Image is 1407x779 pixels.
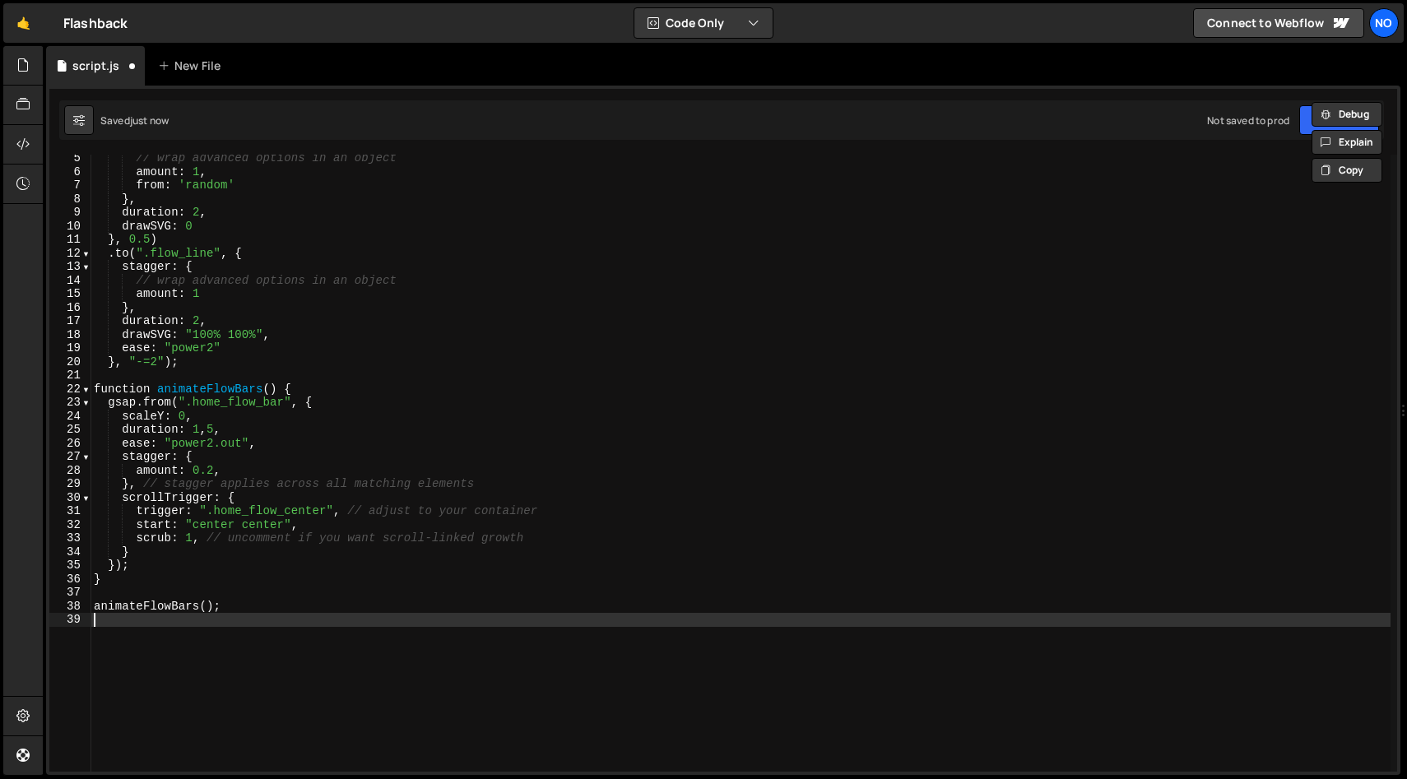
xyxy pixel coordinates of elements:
[49,586,91,600] div: 37
[1312,102,1382,127] button: Debug
[49,383,91,396] div: 22
[49,410,91,424] div: 24
[100,114,169,128] div: Saved
[49,247,91,261] div: 12
[49,220,91,234] div: 10
[158,58,227,74] div: New File
[1193,8,1364,38] a: Connect to Webflow
[49,613,91,627] div: 39
[49,450,91,464] div: 27
[49,491,91,505] div: 30
[130,114,169,128] div: just now
[49,151,91,165] div: 5
[49,287,91,301] div: 15
[49,314,91,328] div: 17
[49,477,91,491] div: 29
[49,559,91,573] div: 35
[49,600,91,614] div: 38
[49,355,91,369] div: 20
[49,328,91,342] div: 18
[49,260,91,274] div: 13
[49,341,91,355] div: 19
[49,369,91,383] div: 21
[72,58,119,74] div: script.js
[49,274,91,288] div: 14
[1312,130,1382,155] button: Explain
[49,437,91,451] div: 26
[1369,8,1399,38] a: No
[49,179,91,192] div: 7
[49,504,91,518] div: 31
[49,233,91,247] div: 11
[49,192,91,206] div: 8
[1207,114,1289,128] div: Not saved to prod
[3,3,44,43] a: 🤙
[49,396,91,410] div: 23
[49,531,91,545] div: 33
[1299,105,1379,135] button: Save
[49,573,91,587] div: 36
[49,545,91,559] div: 34
[49,301,91,315] div: 16
[634,8,773,38] button: Code Only
[49,518,91,532] div: 32
[63,13,128,33] div: Flashback
[49,206,91,220] div: 9
[49,165,91,179] div: 6
[1312,158,1382,183] button: Copy
[49,464,91,478] div: 28
[49,423,91,437] div: 25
